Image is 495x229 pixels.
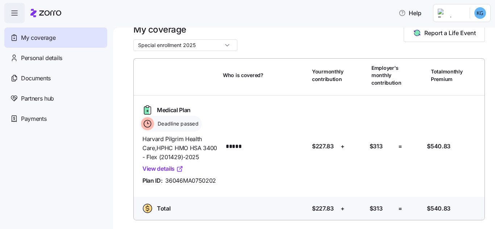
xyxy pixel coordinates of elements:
span: 36046MA0750202 [165,176,216,185]
span: Plan ID: [142,176,162,185]
span: Deadline passed [155,120,199,127]
a: Personal details [4,48,107,68]
span: = [398,142,402,151]
span: = [398,204,402,213]
span: Your monthly contribution [312,68,344,83]
span: Medical Plan [157,106,191,115]
span: Payments [21,114,46,123]
span: Partners hub [21,94,54,103]
span: $227.83 [312,204,334,213]
span: $313 [370,204,383,213]
span: Harvard Pilgrim Health Care , HPHC HMO HSA 3400 - Flex (201429)-2025 [142,135,217,161]
img: 07ec92bc5d3c748e9221346a37ba747e [474,7,486,19]
h1: My coverage [133,24,237,35]
a: Payments [4,109,107,129]
span: My coverage [21,33,55,42]
span: Total [157,204,170,213]
button: Report a Life Event [404,24,485,42]
a: View details [142,164,183,173]
a: Documents [4,68,107,88]
span: $227.83 [312,142,334,151]
button: Help [393,6,427,20]
span: Personal details [21,54,62,63]
span: $313 [370,142,383,151]
span: Total monthly Premium [431,68,463,83]
span: Documents [21,74,51,83]
span: Report a Life Event [424,29,476,37]
span: $540.83 [427,142,450,151]
a: My coverage [4,27,107,48]
span: $540.83 [427,204,450,213]
span: + [341,204,345,213]
span: Employer's monthly contribution [371,64,402,86]
span: Help [399,9,421,17]
span: + [341,142,345,151]
img: Employer logo [438,9,464,17]
span: Who is covered? [223,72,263,79]
a: Partners hub [4,88,107,109]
